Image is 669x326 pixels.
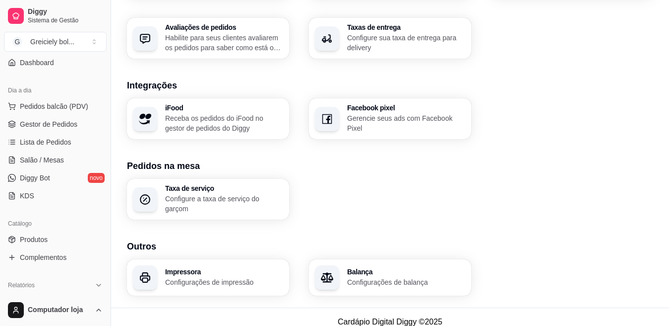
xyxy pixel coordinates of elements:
[4,249,107,265] a: Complementos
[20,235,48,244] span: Produtos
[309,98,471,139] button: Facebook pixelGerencie seus ads com Facebook Pixel
[4,32,107,52] button: Select a team
[8,281,35,289] span: Relatórios
[309,259,471,296] button: BalançaConfigurações de balança
[347,33,465,53] p: Configure sua taxa de entrega para delivery
[20,173,50,183] span: Diggy Bot
[4,55,107,71] a: Dashboard
[165,33,283,53] p: Habilite para seus clientes avaliarem os pedidos para saber como está o feedback da sua loja
[4,293,107,309] a: Relatórios de vendas
[4,134,107,150] a: Lista de Pedidos
[28,16,103,24] span: Sistema de Gestão
[347,277,465,287] p: Configurações de balança
[127,259,289,296] button: ImpressoraConfigurações de impressão
[20,191,34,201] span: KDS
[20,58,54,68] span: Dashboard
[165,268,283,275] h3: Impressora
[20,252,66,262] span: Complementos
[20,137,71,147] span: Lista de Pedidos
[4,152,107,168] a: Salão / Mesas
[4,216,107,232] div: Catálogo
[127,240,653,253] h3: Outros
[165,277,283,287] p: Configurações de impressão
[4,232,107,247] a: Produtos
[165,185,283,192] h3: Taxa de serviço
[347,24,465,31] h3: Taxas de entrega
[127,18,289,59] button: Avaliações de pedidosHabilite para seus clientes avaliarem os pedidos para saber como está o feed...
[165,113,283,133] p: Receba os pedidos do iFood no gestor de pedidos do Diggy
[347,113,465,133] p: Gerencie seus ads com Facebook Pixel
[347,268,465,275] h3: Balança
[4,170,107,186] a: Diggy Botnovo
[20,101,88,111] span: Pedidos balcão (PDV)
[30,37,74,47] div: Greiciely bol ...
[28,306,91,315] span: Computador loja
[4,188,107,204] a: KDS
[4,298,107,322] button: Computador loja
[20,119,77,129] span: Gestor de Pedidos
[4,82,107,98] div: Dia a dia
[28,7,103,16] span: Diggy
[12,37,22,47] span: G
[4,116,107,132] a: Gestor de Pedidos
[165,194,283,214] p: Configure a taxa de serviço do garçom
[309,18,471,59] button: Taxas de entregaConfigure sua taxa de entrega para delivery
[4,4,107,28] a: DiggySistema de Gestão
[127,159,653,173] h3: Pedidos na mesa
[347,104,465,111] h3: Facebook pixel
[165,24,283,31] h3: Avaliações de pedidos
[20,155,64,165] span: Salão / Mesas
[127,179,289,220] button: Taxa de serviçoConfigure a taxa de serviço do garçom
[165,104,283,111] h3: iFood
[4,98,107,114] button: Pedidos balcão (PDV)
[127,79,653,92] h3: Integrações
[127,98,289,139] button: iFoodReceba os pedidos do iFood no gestor de pedidos do Diggy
